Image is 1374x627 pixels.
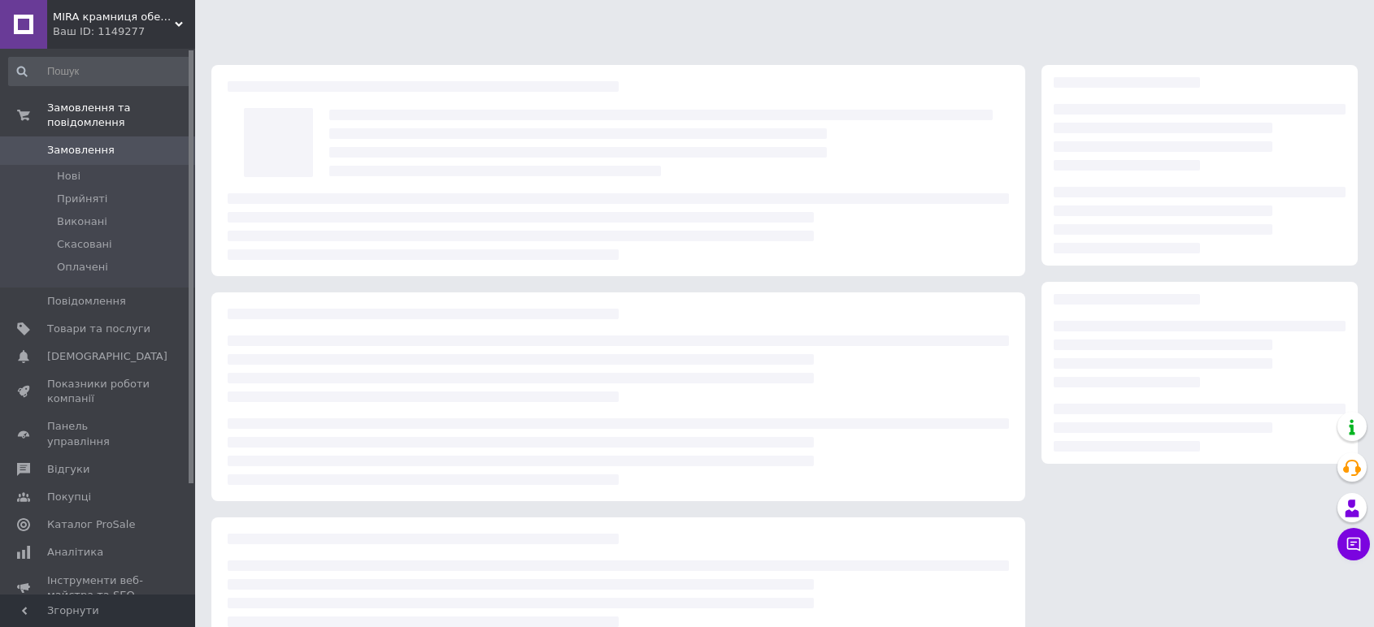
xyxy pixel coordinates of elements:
[47,143,115,158] span: Замовлення
[47,573,150,603] span: Інструменти веб-майстра та SEO
[47,462,89,477] span: Відгуки
[47,419,150,448] span: Панель управління
[47,349,167,364] span: [DEMOGRAPHIC_DATA]
[53,24,195,39] div: Ваш ID: 1149277
[47,322,150,336] span: Товари та послуги
[47,545,103,560] span: Аналітика
[57,237,112,252] span: Скасовані
[8,57,191,86] input: Пошук
[57,192,107,206] span: Прийняті
[47,377,150,406] span: Показники роботи компанії
[47,101,195,130] span: Замовлення та повідомлення
[57,169,80,184] span: Нові
[47,517,135,532] span: Каталог ProSale
[57,260,108,275] span: Оплачені
[47,294,126,309] span: Повідомлення
[1337,528,1370,560] button: Чат з покупцем
[47,490,91,504] span: Покупці
[57,214,107,229] span: Виконані
[53,10,175,24] span: MIRA крамниця оберегів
